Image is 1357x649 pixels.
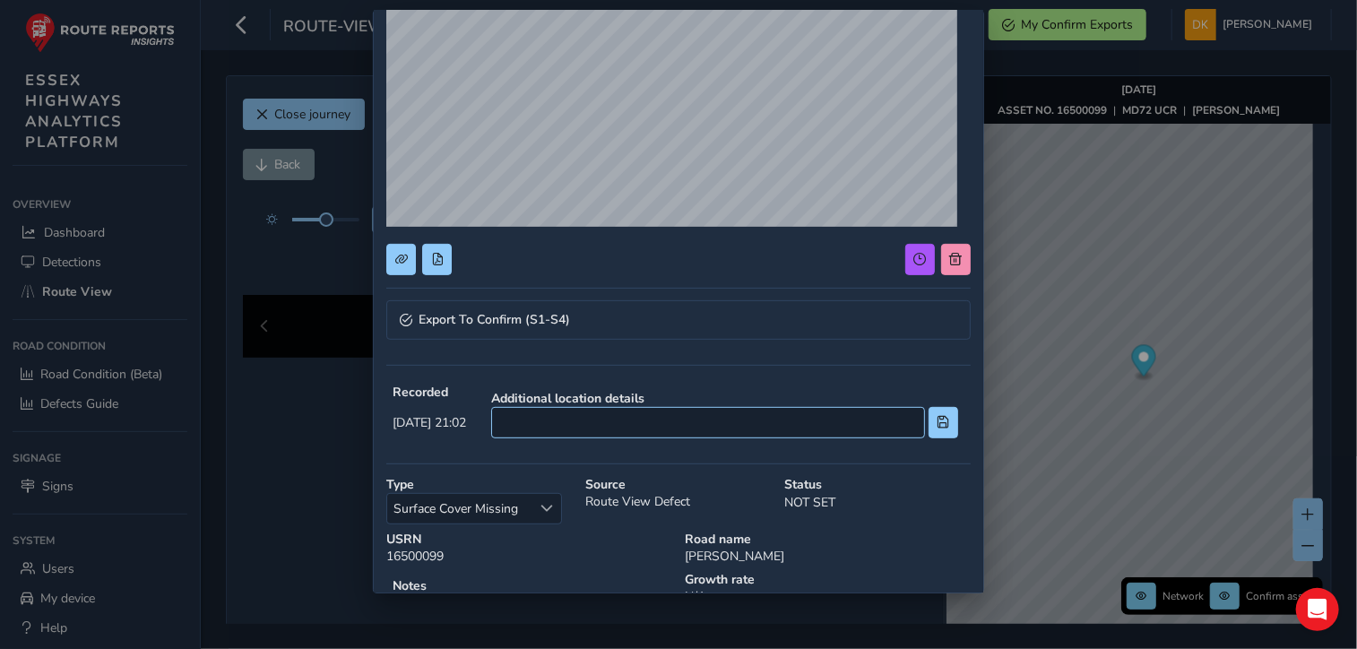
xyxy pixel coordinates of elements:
[386,476,573,493] strong: Type
[393,414,466,431] span: [DATE] 21:02
[386,531,672,548] strong: USRN
[678,524,977,571] div: [PERSON_NAME]
[393,384,466,401] strong: Recorded
[386,300,970,340] a: Expand
[579,470,778,531] div: Route View Defect
[491,390,957,407] strong: Additional location details
[419,314,570,326] span: Export To Confirm (S1-S4)
[685,571,971,588] strong: Growth rate
[387,494,532,524] span: Surface Cover Missing
[678,565,977,638] div: N/A
[784,476,971,493] strong: Status
[380,524,678,571] div: 16500099
[685,531,971,548] strong: Road name
[784,493,971,512] p: NOT SET
[532,494,561,524] div: Select a type
[393,577,666,594] strong: Notes
[1296,588,1339,631] div: Open Intercom Messenger
[585,476,772,493] strong: Source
